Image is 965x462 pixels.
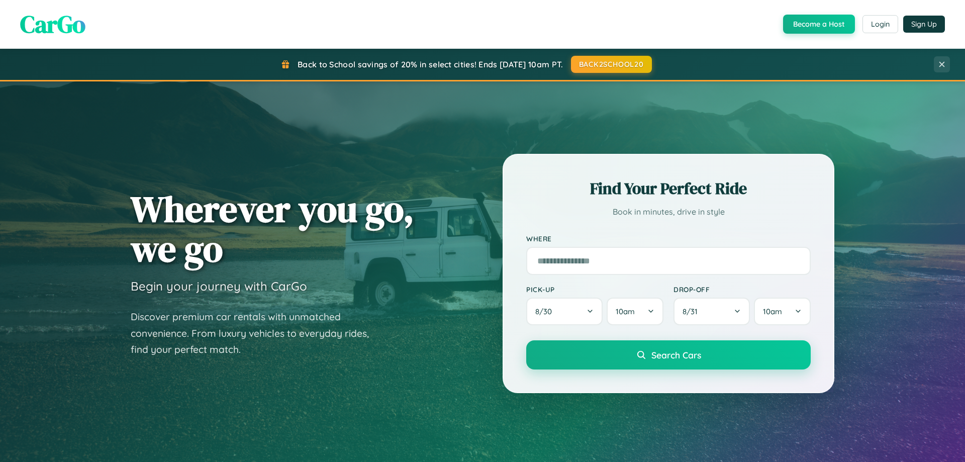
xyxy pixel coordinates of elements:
button: Search Cars [526,340,811,369]
button: Sign Up [903,16,945,33]
button: Become a Host [783,15,855,34]
button: BACK2SCHOOL20 [571,56,652,73]
p: Discover premium car rentals with unmatched convenience. From luxury vehicles to everyday rides, ... [131,309,382,358]
label: Where [526,234,811,243]
span: Search Cars [651,349,701,360]
span: 10am [616,307,635,316]
label: Drop-off [673,285,811,294]
span: 8 / 30 [535,307,557,316]
button: 8/30 [526,298,603,325]
h2: Find Your Perfect Ride [526,177,811,200]
label: Pick-up [526,285,663,294]
span: 10am [763,307,782,316]
h1: Wherever you go, we go [131,189,414,268]
button: 10am [607,298,663,325]
span: CarGo [20,8,85,41]
button: Login [862,15,898,33]
h3: Begin your journey with CarGo [131,279,307,294]
span: 8 / 31 [683,307,703,316]
button: 10am [754,298,811,325]
button: 8/31 [673,298,750,325]
p: Book in minutes, drive in style [526,205,811,219]
span: Back to School savings of 20% in select cities! Ends [DATE] 10am PT. [298,59,563,69]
